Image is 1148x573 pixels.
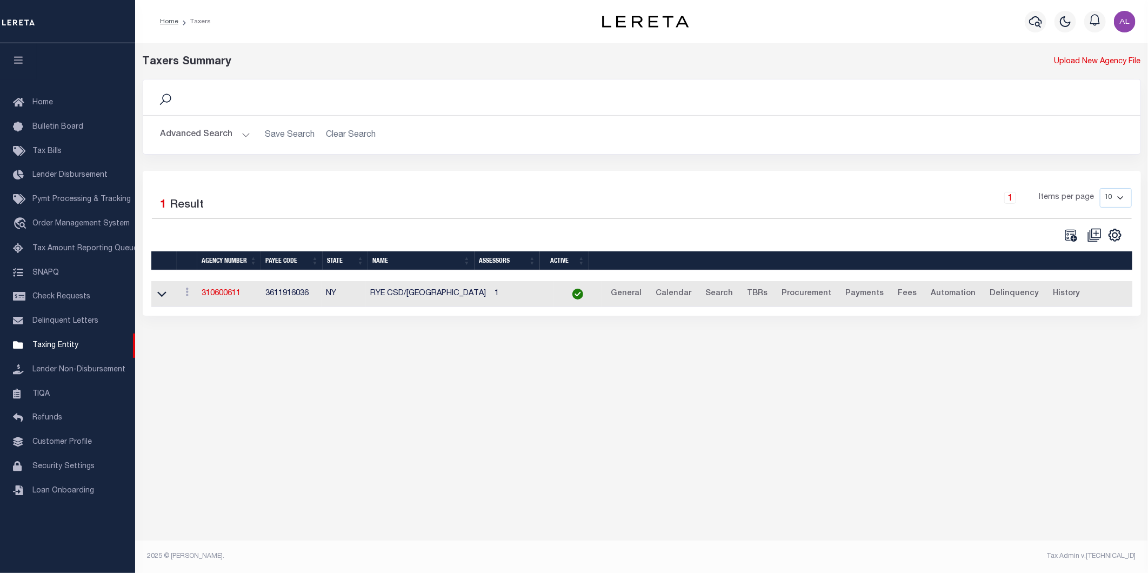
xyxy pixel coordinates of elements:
[32,123,83,131] span: Bulletin Board
[178,17,211,26] li: Taxers
[777,285,837,303] a: Procurement
[32,245,138,252] span: Tax Amount Reporting Queue
[1114,11,1136,32] img: svg+xml;base64,PHN2ZyB4bWxucz0iaHR0cDovL3d3dy53My5vcmcvMjAwMC9zdmciIHBvaW50ZXItZXZlbnRzPSJub25lIi...
[475,251,540,270] th: Assessors: activate to sort column ascending
[161,124,250,145] button: Advanced Search
[1049,285,1085,303] a: History
[743,285,773,303] a: TBRs
[322,281,366,308] td: NY
[202,290,241,297] a: 310600611
[1039,192,1094,204] span: Items per page
[893,285,922,303] a: Fees
[366,281,490,308] td: RYE CSD/[GEOGRAPHIC_DATA]
[160,18,178,25] a: Home
[985,285,1044,303] a: Delinquency
[490,281,554,308] td: 1
[701,285,738,303] a: Search
[161,199,167,211] span: 1
[32,171,108,179] span: Lender Disbursement
[572,289,583,299] img: check-icon-green.svg
[841,285,889,303] a: Payments
[139,551,642,561] div: 2025 © [PERSON_NAME].
[32,438,92,446] span: Customer Profile
[197,251,261,270] th: Agency Number: activate to sort column ascending
[651,285,697,303] a: Calendar
[606,285,647,303] a: General
[261,281,322,308] td: 3611916036
[32,293,90,301] span: Check Requests
[323,251,368,270] th: State: activate to sort column ascending
[540,251,589,270] th: Active: activate to sort column ascending
[13,217,30,231] i: travel_explore
[32,463,95,470] span: Security Settings
[32,99,53,106] span: Home
[32,196,131,203] span: Pymt Processing & Tracking
[32,148,62,155] span: Tax Bills
[1054,56,1141,68] a: Upload New Agency File
[1004,192,1016,204] a: 1
[32,487,94,495] span: Loan Onboarding
[32,366,125,374] span: Lender Non-Disbursement
[170,197,204,214] label: Result
[32,220,130,228] span: Order Management System
[32,317,98,325] span: Delinquent Letters
[32,342,78,349] span: Taxing Entity
[368,251,475,270] th: Name: activate to sort column ascending
[32,414,62,422] span: Refunds
[32,269,59,276] span: SNAPQ
[650,551,1136,561] div: Tax Admin v.[TECHNICAL_ID]
[926,285,981,303] a: Automation
[602,16,689,28] img: logo-dark.svg
[143,54,887,70] div: Taxers Summary
[261,251,323,270] th: Payee Code: activate to sort column ascending
[32,390,50,397] span: TIQA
